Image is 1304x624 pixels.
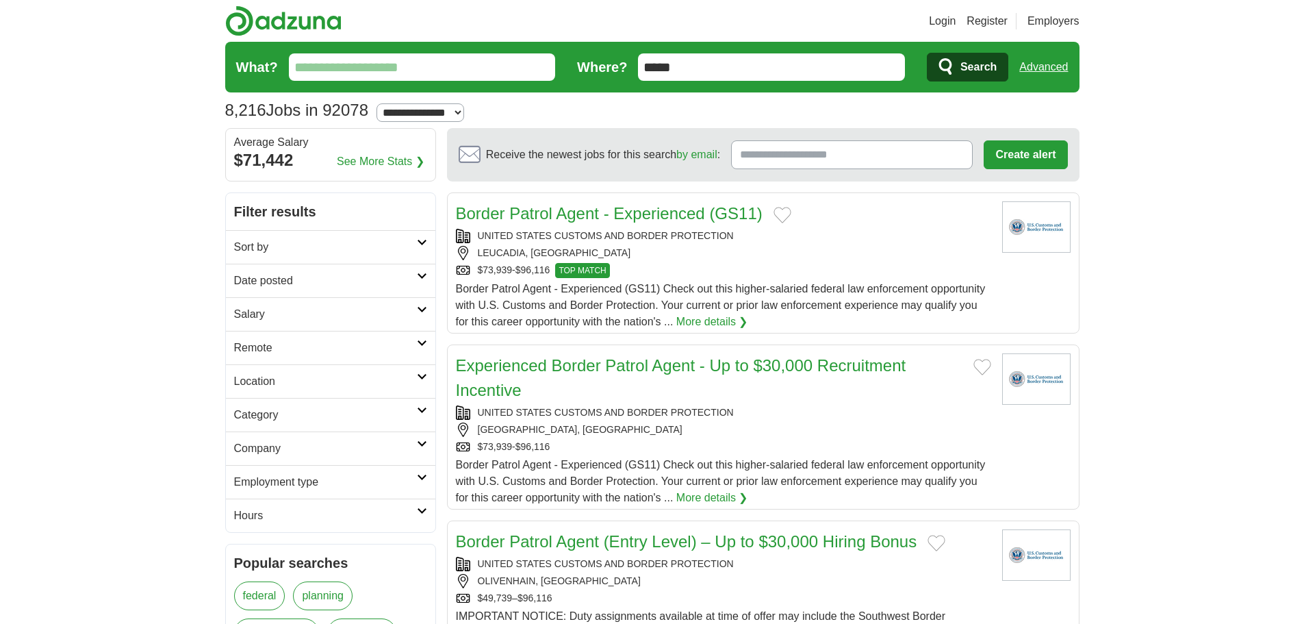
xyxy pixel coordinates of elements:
a: Experienced Border Patrol Agent - Up to $30,000 Recruitment Incentive [456,356,906,399]
span: Receive the newest jobs for this search : [486,147,720,163]
img: Adzuna logo [225,5,342,36]
h1: Jobs in 92078 [225,101,369,119]
a: UNITED STATES CUSTOMS AND BORDER PROTECTION [478,558,734,569]
div: $49,739–$96,116 [456,591,991,606]
h2: Location [234,373,417,390]
div: OLIVENHAIN, [GEOGRAPHIC_DATA] [456,574,991,588]
a: Remote [226,331,435,364]
a: Date posted [226,264,435,297]
button: Add to favorite jobs [774,207,791,223]
a: Advanced [1019,53,1068,81]
h2: Sort by [234,239,417,255]
h2: Popular searches [234,553,427,573]
h2: Company [234,440,417,457]
img: U.S. Customs and Border Protection logo [1002,353,1071,405]
span: Border Patrol Agent - Experienced (GS11) Check out this higher-salaried federal law enforcement o... [456,283,986,327]
div: LEUCADIA, [GEOGRAPHIC_DATA] [456,246,991,260]
a: Employers [1027,13,1079,29]
span: Border Patrol Agent - Experienced (GS11) Check out this higher-salaried federal law enforcement o... [456,459,986,503]
a: Hours [226,499,435,532]
a: Border Patrol Agent (Entry Level) – Up to $30,000 Hiring Bonus [456,532,917,551]
div: $71,442 [234,148,427,173]
div: $73,939-$96,116 [456,263,991,278]
a: Login [929,13,956,29]
h2: Date posted [234,273,417,289]
div: $73,939-$96,116 [456,440,991,454]
a: UNITED STATES CUSTOMS AND BORDER PROTECTION [478,407,734,418]
button: Search [927,53,1008,82]
div: [GEOGRAPHIC_DATA], [GEOGRAPHIC_DATA] [456,423,991,437]
h2: Salary [234,306,417,323]
a: by email [676,149,717,160]
label: Where? [577,57,627,77]
a: Location [226,364,435,398]
a: planning [293,582,353,610]
a: Sort by [226,230,435,264]
div: Average Salary [234,137,427,148]
a: Category [226,398,435,432]
h2: Category [234,407,417,423]
span: TOP MATCH [555,263,609,278]
button: Create alert [984,140,1067,169]
a: More details ❯ [676,314,748,330]
button: Add to favorite jobs [928,535,945,551]
span: 8,216 [225,98,266,123]
img: U.S. Customs and Border Protection logo [1002,529,1071,581]
h2: Filter results [226,193,435,230]
a: Salary [226,297,435,331]
label: What? [236,57,278,77]
span: Search [960,53,997,81]
a: See More Stats ❯ [337,153,424,170]
a: Company [226,432,435,465]
h2: Hours [234,508,417,524]
button: Add to favorite jobs [973,359,991,375]
a: More details ❯ [676,490,748,506]
a: Register [967,13,1008,29]
h2: Remote [234,340,417,356]
h2: Employment type [234,474,417,490]
a: UNITED STATES CUSTOMS AND BORDER PROTECTION [478,230,734,241]
a: Employment type [226,465,435,499]
img: U.S. Customs and Border Protection logo [1002,201,1071,253]
a: Border Patrol Agent - Experienced (GS11) [456,204,763,223]
a: federal [234,582,285,610]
